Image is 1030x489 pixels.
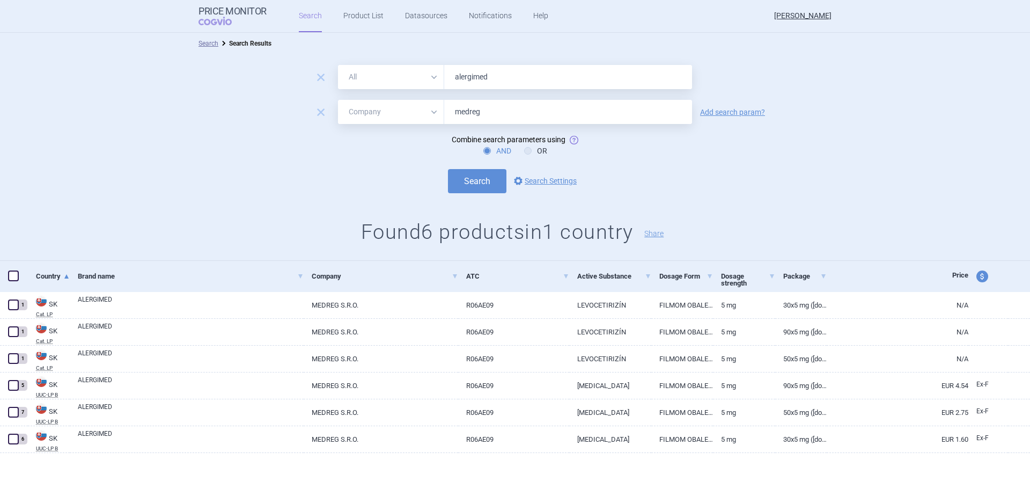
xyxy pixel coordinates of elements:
[577,263,652,289] a: Active Substance
[28,429,70,451] a: SKSKUUC-LP B
[651,399,713,426] a: FILMOM OBALENÁ TABLETA
[569,426,652,452] a: [MEDICAL_DATA]
[304,426,458,452] a: MEDREG S.R.O.
[659,263,713,289] a: Dosage Form
[78,295,304,314] a: ALERGIMED
[78,429,304,448] a: ALERGIMED
[713,373,775,399] a: 5 mg
[976,434,989,442] span: Ex-factory price
[458,399,569,426] a: R06AE09
[36,339,70,344] abbr: Cat. LP — List of categorized drugs, published by the Ministry of Health, Slovakia.
[452,135,565,144] span: Combine search parameters using
[304,399,458,426] a: MEDREG S.R.O.
[448,169,506,193] button: Search
[458,373,569,399] a: R06AE09
[569,373,652,399] a: [MEDICAL_DATA]
[569,399,652,426] a: [MEDICAL_DATA]
[304,292,458,318] a: MEDREG S.R.O.
[198,17,247,25] span: COGVIO
[713,399,775,426] a: 5 mg
[36,392,70,398] abbr: UUC-LP B — List of medicinal products published by the Ministry of Health of the Slovak Republic ...
[18,300,27,310] div: 1
[78,263,304,289] a: Brand name
[18,353,27,364] div: 1
[304,319,458,345] a: MEDREG S.R.O.
[968,404,1008,420] a: Ex-F
[827,399,968,426] a: EUR 2.75
[827,346,968,372] a: N/A
[483,145,511,156] label: AND
[458,292,569,318] a: R06AE09
[28,348,70,371] a: SKSKCat. LP
[78,348,304,368] a: ALERGIMED
[569,346,652,372] a: LEVOCETIRIZÍN
[827,292,968,318] a: N/A
[78,402,304,421] a: ALERGIMED
[18,380,27,391] div: 5
[512,174,577,187] a: Search Settings
[36,349,47,360] img: Slovakia
[198,6,267,17] strong: Price Monitor
[651,319,713,345] a: FILMOM OBALENÁ TABLETA
[36,430,47,441] img: Slovakia
[18,434,27,444] div: 6
[78,322,304,341] a: ALERGIMED
[36,446,70,451] abbr: UUC-LP B — List of medicinal products published by the Ministry of Health of the Slovak Republic ...
[36,296,47,306] img: Slovakia
[458,346,569,372] a: R06AE09
[36,419,70,425] abbr: UUC-LP B — List of medicinal products published by the Ministry of Health of the Slovak Republic ...
[700,108,765,116] a: Add search param?
[569,292,652,318] a: LEVOCETIRIZÍN
[36,366,70,371] abbr: Cat. LP — List of categorized drugs, published by the Ministry of Health, Slovakia.
[976,381,989,388] span: Ex-factory price
[198,40,218,47] a: Search
[312,263,458,289] a: Company
[713,346,775,372] a: 5 mg
[644,230,664,237] button: Share
[775,399,827,426] a: 50x5 mg ([DOMAIN_NAME][URL])
[827,426,968,452] a: EUR 1.60
[28,375,70,398] a: SKSKUUC-LP B
[783,263,827,289] a: Package
[458,426,569,452] a: R06AE09
[28,322,70,344] a: SKSKCat. LP
[36,403,47,414] img: Slovakia
[218,38,271,49] li: Search Results
[721,263,775,296] a: Dosage strength
[775,373,827,399] a: 90x5 mg ([DOMAIN_NAME][URL])
[651,346,713,372] a: FILMOM OBALENÁ TABLETA
[28,402,70,425] a: SKSKUUC-LP B
[18,407,27,418] div: 7
[651,373,713,399] a: FILMOM OBALENÁ TABLETA
[304,373,458,399] a: MEDREG S.R.O.
[36,263,70,289] a: Country
[775,426,827,452] a: 30x5 mg ([DOMAIN_NAME][URL])
[775,319,827,345] a: 90x5 mg ([DOMAIN_NAME][URL])
[775,346,827,372] a: 50x5 mg ([DOMAIN_NAME][URL])
[229,40,271,47] strong: Search Results
[713,292,775,318] a: 5 mg
[827,319,968,345] a: N/A
[569,319,652,345] a: LEVOCETIRIZÍN
[524,145,547,156] label: OR
[466,263,569,289] a: ATC
[36,323,47,333] img: Slovakia
[36,376,47,387] img: Slovakia
[651,426,713,452] a: FILMOM OBALENÁ TABLETA
[18,326,27,337] div: 1
[651,292,713,318] a: FILMOM OBALENÁ TABLETA
[78,375,304,395] a: ALERGIMED
[952,271,968,279] span: Price
[713,426,775,452] a: 5 mg
[976,407,989,415] span: Ex-factory price
[28,295,70,317] a: SKSKCat. LP
[198,6,267,26] a: Price MonitorCOGVIO
[827,373,968,399] a: EUR 4.54
[304,346,458,372] a: MEDREG S.R.O.
[775,292,827,318] a: 30x5 mg ([DOMAIN_NAME][URL])
[968,377,1008,393] a: Ex-F
[458,319,569,345] a: R06AE09
[968,430,1008,447] a: Ex-F
[713,319,775,345] a: 5 mg
[36,312,70,317] abbr: Cat. LP — List of categorized drugs, published by the Ministry of Health, Slovakia.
